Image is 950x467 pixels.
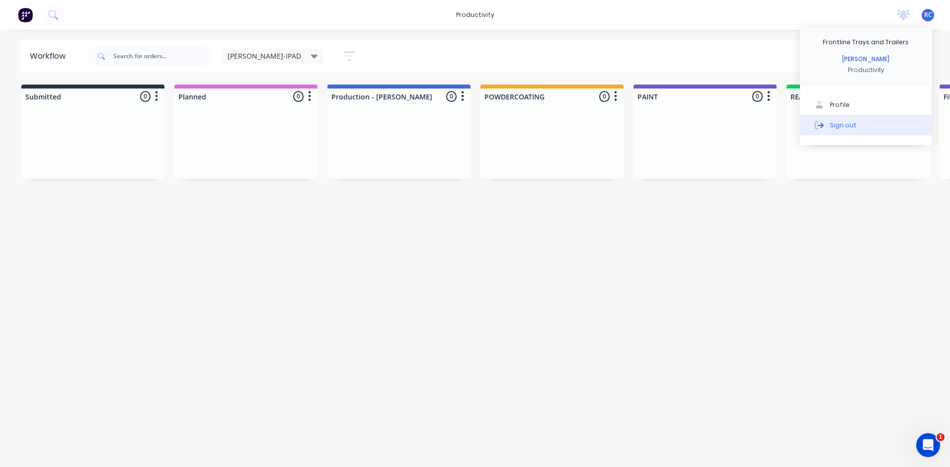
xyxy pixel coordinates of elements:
span: 1 [937,433,945,441]
span: RC [924,10,932,19]
img: Factory [18,7,33,22]
div: Productivity [848,66,884,75]
div: Workflow [30,50,71,62]
div: Profile [830,100,850,109]
span: [PERSON_NAME]-IPAD [228,51,301,61]
button: Profile [800,95,932,115]
button: Sign out [800,115,932,135]
div: Sign out [830,120,857,129]
iframe: Intercom live chat [916,433,940,457]
div: Frontline Trays and Trailers [823,38,909,47]
div: productivity [451,7,499,22]
input: Search for orders... [113,46,212,66]
div: [PERSON_NAME] [842,55,889,64]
